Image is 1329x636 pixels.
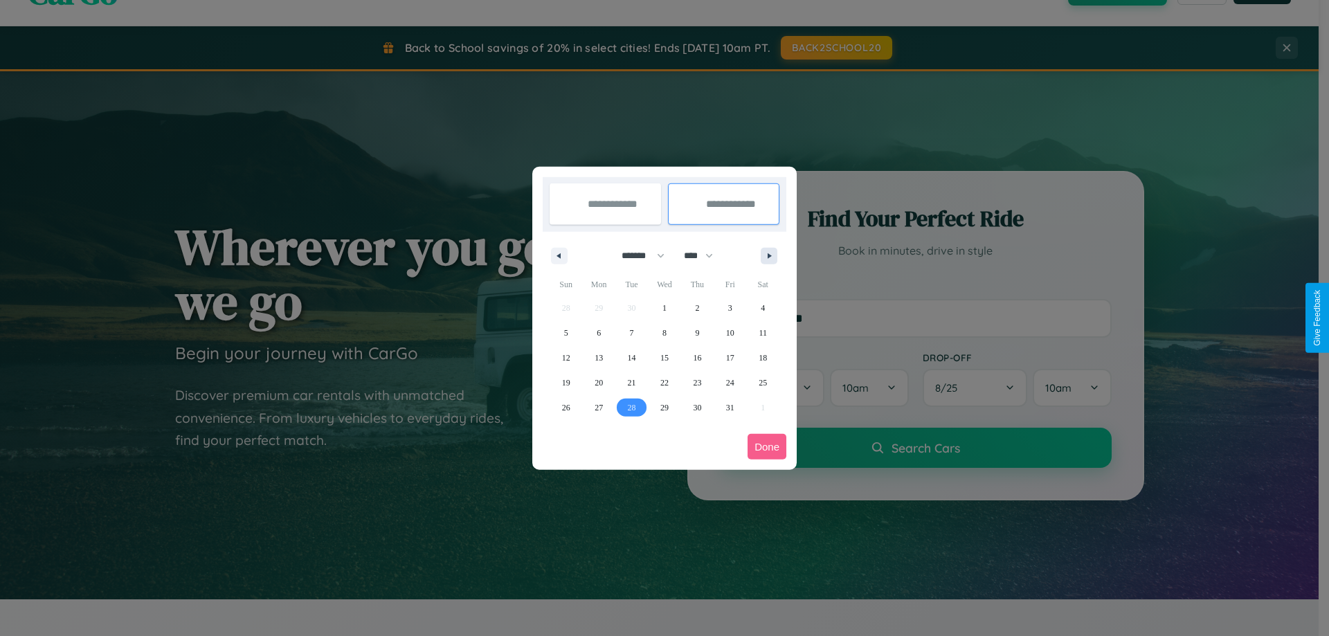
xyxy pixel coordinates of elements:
[648,395,680,420] button: 29
[550,273,582,296] span: Sun
[562,395,570,420] span: 26
[747,320,779,345] button: 11
[550,370,582,395] button: 19
[714,370,746,395] button: 24
[582,273,615,296] span: Mon
[714,345,746,370] button: 17
[660,395,669,420] span: 29
[693,345,701,370] span: 16
[550,345,582,370] button: 12
[748,434,786,460] button: Done
[759,345,767,370] span: 18
[759,320,767,345] span: 11
[615,273,648,296] span: Tue
[747,370,779,395] button: 25
[550,395,582,420] button: 26
[582,345,615,370] button: 13
[630,320,634,345] span: 7
[761,296,765,320] span: 4
[747,273,779,296] span: Sat
[726,320,734,345] span: 10
[648,345,680,370] button: 15
[747,345,779,370] button: 18
[662,296,667,320] span: 1
[615,320,648,345] button: 7
[714,273,746,296] span: Fri
[562,345,570,370] span: 12
[728,296,732,320] span: 3
[648,296,680,320] button: 1
[726,345,734,370] span: 17
[660,345,669,370] span: 15
[681,370,714,395] button: 23
[660,370,669,395] span: 22
[550,320,582,345] button: 5
[681,296,714,320] button: 2
[595,395,603,420] span: 27
[726,395,734,420] span: 31
[695,320,699,345] span: 9
[597,320,601,345] span: 6
[662,320,667,345] span: 8
[582,320,615,345] button: 6
[615,370,648,395] button: 21
[681,320,714,345] button: 9
[726,370,734,395] span: 24
[681,273,714,296] span: Thu
[695,296,699,320] span: 2
[595,370,603,395] span: 20
[714,395,746,420] button: 31
[759,370,767,395] span: 25
[681,345,714,370] button: 16
[648,370,680,395] button: 22
[1312,290,1322,346] div: Give Feedback
[595,345,603,370] span: 13
[747,296,779,320] button: 4
[615,395,648,420] button: 28
[582,370,615,395] button: 20
[681,395,714,420] button: 30
[693,395,701,420] span: 30
[615,345,648,370] button: 14
[628,370,636,395] span: 21
[582,395,615,420] button: 27
[693,370,701,395] span: 23
[648,273,680,296] span: Wed
[714,320,746,345] button: 10
[628,395,636,420] span: 28
[648,320,680,345] button: 8
[564,320,568,345] span: 5
[714,296,746,320] button: 3
[562,370,570,395] span: 19
[628,345,636,370] span: 14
